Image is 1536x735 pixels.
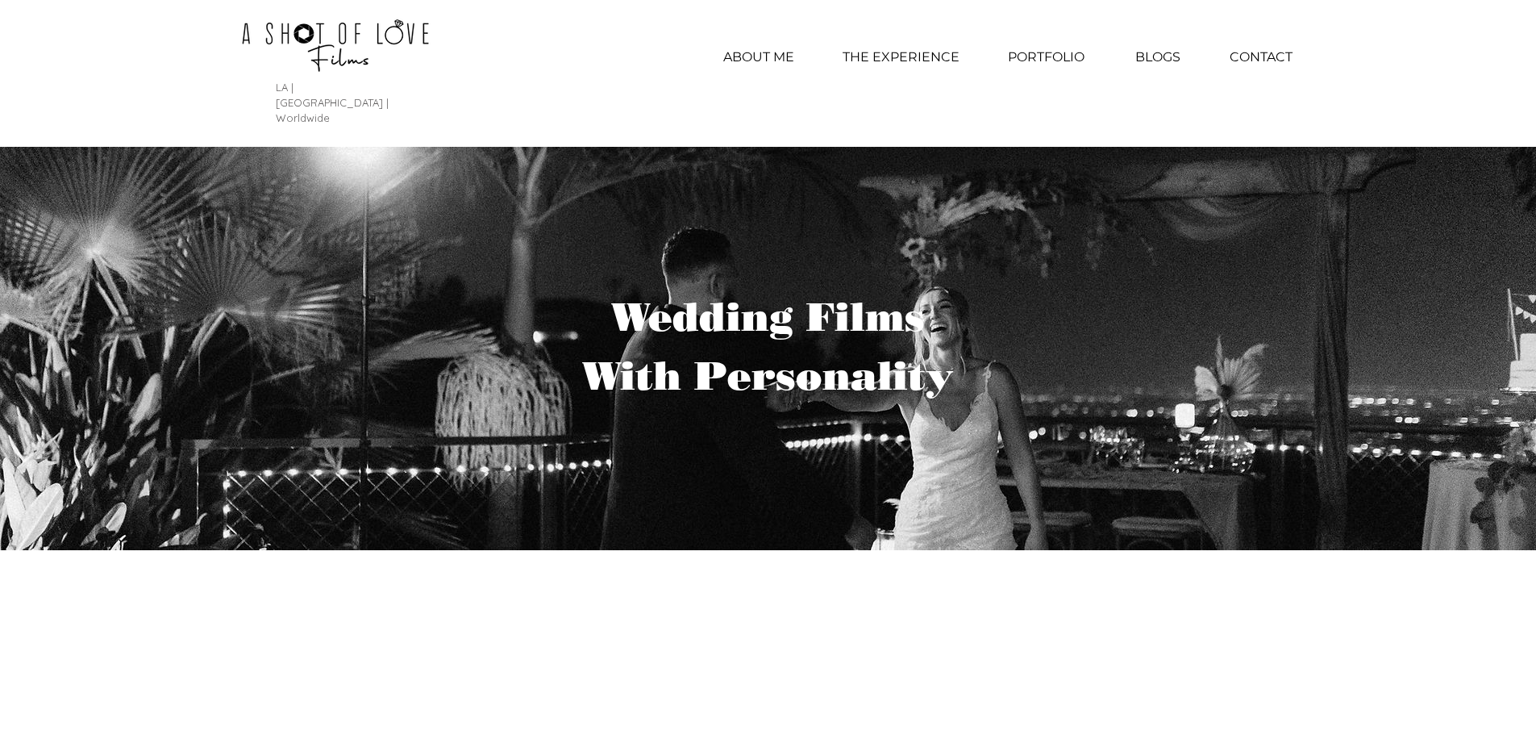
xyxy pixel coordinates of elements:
a: THE EXPERIENCE [819,37,983,77]
p: BLOGS [1127,37,1188,77]
nav: Site [698,37,1317,77]
a: CONTACT [1205,37,1317,77]
span: LA | [GEOGRAPHIC_DATA] | Worldwide [276,81,389,124]
a: ABOUT ME [698,37,819,77]
div: PORTFOLIO [983,37,1110,77]
a: BLOGS [1110,37,1205,77]
p: CONTACT [1222,37,1301,77]
p: THE EXPERIENCE [835,37,968,77]
span: Wedding Films With Personality [582,293,954,400]
p: ABOUT ME [715,37,802,77]
p: PORTFOLIO [1000,37,1093,77]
